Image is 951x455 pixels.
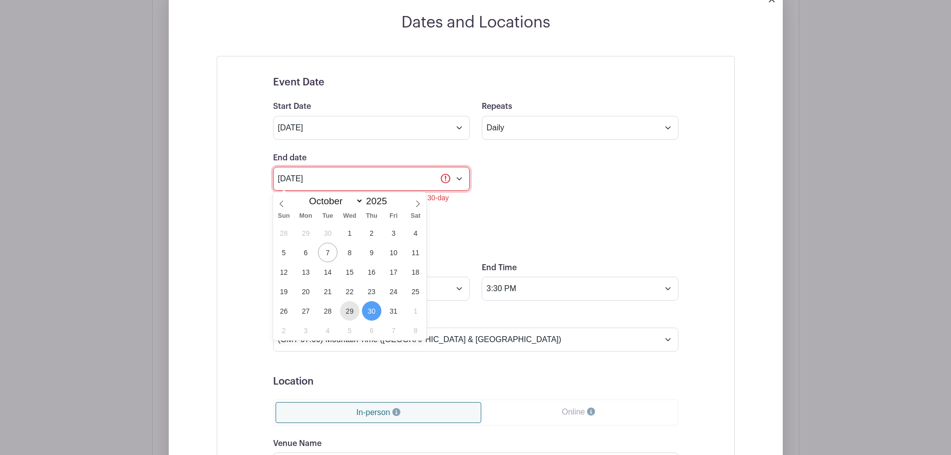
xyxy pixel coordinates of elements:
span: October 15, 2025 [340,262,359,282]
span: October 22, 2025 [340,282,359,301]
span: October 3, 2025 [384,223,403,243]
span: October 27, 2025 [296,301,316,321]
label: Start Date [273,102,311,111]
span: October 1, 2025 [340,223,359,243]
span: October 12, 2025 [274,262,294,282]
span: October 28, 2025 [318,301,337,321]
h5: Location [273,376,678,388]
span: October 31, 2025 [384,301,403,321]
input: Select [482,277,678,301]
span: September 30, 2025 [318,223,337,243]
span: November 2, 2025 [274,321,294,340]
label: Repeats [482,102,512,111]
span: October 18, 2025 [406,262,425,282]
span: November 7, 2025 [384,321,403,340]
span: October 19, 2025 [274,282,294,301]
span: November 3, 2025 [296,321,316,340]
h5: Time [273,238,678,250]
h2: Dates and Locations [169,13,783,32]
span: October 26, 2025 [274,301,294,321]
span: October 9, 2025 [362,243,381,262]
span: October 8, 2025 [340,243,359,262]
input: Pick date [273,167,470,191]
span: November 5, 2025 [340,321,359,340]
a: Online [481,402,675,422]
span: October 16, 2025 [362,262,381,282]
span: Fri [382,213,404,219]
label: End Time [482,263,517,273]
span: September 28, 2025 [274,223,294,243]
select: Month [305,195,363,207]
span: October 4, 2025 [406,223,425,243]
span: October 30, 2025 [362,301,381,321]
span: October 25, 2025 [406,282,425,301]
span: October 6, 2025 [296,243,316,262]
span: Tue [317,213,338,219]
span: Thu [360,213,382,219]
span: September 29, 2025 [296,223,316,243]
span: Sat [404,213,426,219]
span: October 14, 2025 [318,262,337,282]
span: October 23, 2025 [362,282,381,301]
h5: Event Date [273,76,678,88]
input: Select [273,116,470,140]
a: In-person [276,402,482,423]
span: October 2, 2025 [362,223,381,243]
span: October 21, 2025 [318,282,337,301]
span: October 5, 2025 [274,243,294,262]
span: November 4, 2025 [318,321,337,340]
span: Mon [295,213,317,219]
label: End date [273,153,307,163]
span: October 10, 2025 [384,243,403,262]
span: October 20, 2025 [296,282,316,301]
input: Year [363,196,395,207]
span: October 29, 2025 [340,301,359,321]
span: Sun [273,213,295,219]
span: October 24, 2025 [384,282,403,301]
span: October 17, 2025 [384,262,403,282]
span: Wed [338,213,360,219]
span: October 7, 2025 [318,243,337,262]
span: November 8, 2025 [406,321,425,340]
span: October 11, 2025 [406,243,425,262]
span: November 6, 2025 [362,321,381,340]
label: Venue Name [273,439,321,449]
span: October 13, 2025 [296,262,316,282]
span: November 1, 2025 [406,301,425,321]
